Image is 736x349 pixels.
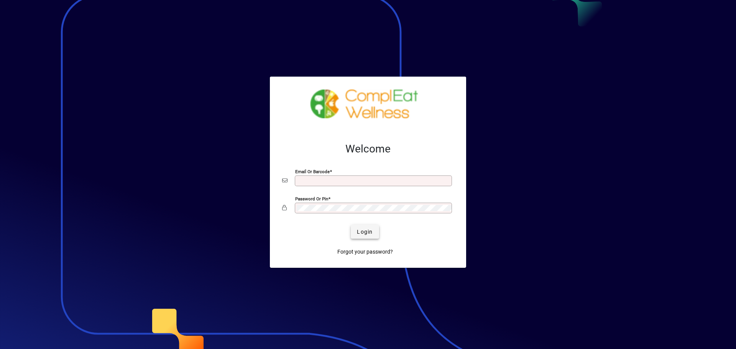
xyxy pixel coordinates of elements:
button: Login [351,225,379,239]
a: Forgot your password? [334,245,396,259]
span: Login [357,228,373,236]
span: Forgot your password? [337,248,393,256]
mat-label: Email or Barcode [295,169,330,174]
h2: Welcome [282,143,454,156]
mat-label: Password or Pin [295,196,328,202]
